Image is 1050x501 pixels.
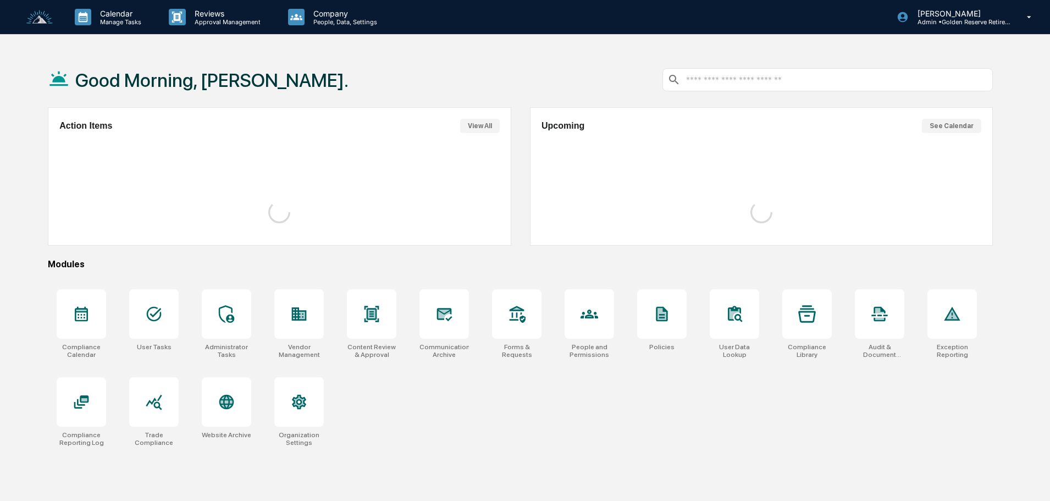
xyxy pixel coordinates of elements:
[26,10,53,25] img: logo
[347,343,396,359] div: Content Review & Approval
[927,343,977,359] div: Exception Reporting
[305,9,383,18] p: Company
[274,431,324,447] div: Organization Settings
[922,119,981,133] button: See Calendar
[202,343,251,359] div: Administrator Tasks
[782,343,832,359] div: Compliance Library
[202,431,251,439] div: Website Archive
[274,343,324,359] div: Vendor Management
[75,69,349,91] h1: Good Morning, [PERSON_NAME].
[909,18,1011,26] p: Admin • Golden Reserve Retirement
[492,343,541,359] div: Forms & Requests
[137,343,172,351] div: User Tasks
[565,343,614,359] div: People and Permissions
[91,18,147,26] p: Manage Tasks
[649,343,675,351] div: Policies
[129,431,179,447] div: Trade Compliance
[855,343,904,359] div: Audit & Document Logs
[305,18,383,26] p: People, Data, Settings
[57,343,106,359] div: Compliance Calendar
[541,121,584,131] h2: Upcoming
[186,9,266,18] p: Reviews
[91,9,147,18] p: Calendar
[460,119,500,133] button: View All
[48,259,993,269] div: Modules
[909,9,1011,18] p: [PERSON_NAME]
[57,431,106,447] div: Compliance Reporting Log
[186,18,266,26] p: Approval Management
[710,343,759,359] div: User Data Lookup
[59,121,112,131] h2: Action Items
[419,343,469,359] div: Communications Archive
